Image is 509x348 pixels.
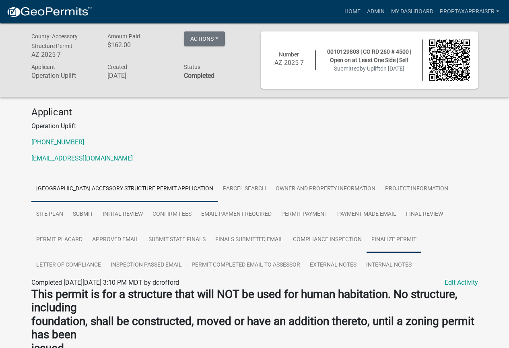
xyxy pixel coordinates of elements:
[437,4,503,19] a: PropTaxAppraiser
[196,202,276,227] a: Email Payment Required
[429,40,470,81] img: QR code
[31,106,478,118] h4: Applicant
[106,252,187,278] a: Inspection Passed Email
[187,252,305,278] a: Permit Completed Email to Assessor
[98,202,148,227] a: Initial Review
[367,227,421,253] a: Finalize Permit
[364,4,388,19] a: Admin
[332,202,401,227] a: Payment Made Email
[361,252,416,278] a: Internal Notes
[31,252,106,278] a: Letter of Compliance
[31,315,474,342] strong: foundation, shall be constructed, moved or have an addition thereto, until a zoning permit has been
[269,59,310,67] h6: AZ-2025-7
[31,138,84,146] a: [PHONE_NUMBER]
[184,31,225,46] button: Actions
[184,64,200,70] span: Status
[31,202,68,227] a: Site Plan
[334,65,404,72] span: Submitted on [DATE]
[31,176,218,202] a: [GEOGRAPHIC_DATA] Accessory Structure Permit Application
[445,278,478,288] a: Edit Activity
[31,121,478,131] p: Operation Uplift
[87,227,144,253] a: Approved Email
[31,288,457,315] strong: This permit is for a structure that will NOT be used for human habitation. No structure, including
[401,202,448,227] a: Final Review
[31,51,96,58] h6: AZ-2025-7
[107,64,127,70] span: Created
[107,72,172,79] h6: [DATE]
[31,154,133,162] a: [EMAIL_ADDRESS][DOMAIN_NAME]
[271,176,380,202] a: Owner and Property Information
[327,48,411,63] span: 0010129803 | CO RD 260 # 4500 | Open on at Least One Side | Self
[184,72,214,79] strong: Completed
[144,227,210,253] a: Submit State Finals
[276,202,332,227] a: Permit Payment
[279,51,299,58] span: Number
[31,279,179,286] span: Completed [DATE][DATE] 3:10 PM MDT by dcrofford
[380,176,453,202] a: Project Information
[218,176,271,202] a: Parcel search
[148,202,196,227] a: Confirm Fees
[210,227,288,253] a: Finals Submitted Email
[68,202,98,227] a: Submit
[31,33,78,49] span: County: Accessory Structure Permit
[288,227,367,253] a: Compliance Inspection
[31,64,55,70] span: Applicant
[341,4,364,19] a: Home
[107,33,140,40] span: Amount Paid
[31,72,96,79] h6: Operation Uplift
[388,4,437,19] a: My Dashboard
[360,65,380,72] span: by Uplift
[31,227,87,253] a: Permit Placard
[305,252,361,278] a: External Notes
[107,41,172,49] h6: $162.00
